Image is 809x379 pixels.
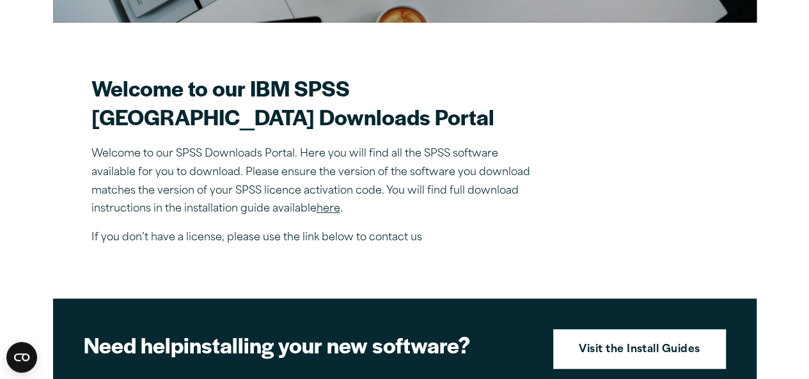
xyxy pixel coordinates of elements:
p: Welcome to our SPSS Downloads Portal. Here you will find all the SPSS software available for you ... [91,145,539,219]
button: Open CMP widget [6,342,37,373]
h2: Welcome to our IBM SPSS [GEOGRAPHIC_DATA] Downloads Portal [91,73,539,131]
h2: installing your new software? [84,330,531,359]
strong: Need help [84,329,184,360]
a: Visit the Install Guides [553,329,726,369]
p: If you don’t have a license, please use the link below to contact us [91,229,539,247]
strong: Visit the Install Guides [579,342,700,359]
a: here [317,204,340,214]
